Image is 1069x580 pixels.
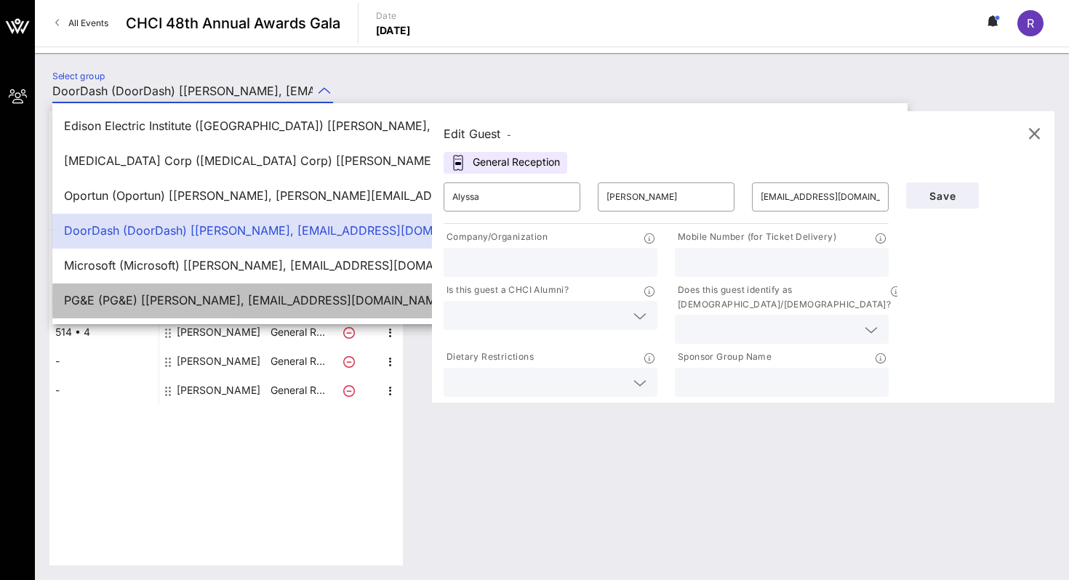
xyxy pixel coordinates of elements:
[177,347,260,376] div: Alyssa Betz
[268,376,327,405] p: General R…
[64,189,896,203] div: Oportun (Oportun) [[PERSON_NAME], [PERSON_NAME][EMAIL_ADDRESS][PERSON_NAME][DOMAIN_NAME]]; [[PERS...
[507,129,511,140] span: -
[452,185,572,209] input: First Name*
[64,259,896,273] div: Microsoft (Microsoft) [[PERSON_NAME], [EMAIL_ADDRESS][DOMAIN_NAME]]; [[PERSON_NAME], [EMAIL_ADDRE...
[177,376,260,405] div: Silvia Aldana
[675,283,891,312] p: Does this guest identify as [DEMOGRAPHIC_DATA]/[DEMOGRAPHIC_DATA]?
[49,209,159,224] span: Table, Seat
[444,124,511,144] div: Edit Guest
[444,230,548,245] p: Company/Organization
[376,9,411,23] p: Date
[49,230,159,259] div: 514 • 1
[49,347,159,376] div: -
[49,259,159,289] div: 514 • 2
[444,350,534,365] p: Dietary Restrictions
[268,347,327,376] p: General R…
[177,318,260,347] div: Kristin Sharp
[376,23,411,38] p: [DATE]
[64,154,896,168] div: [MEDICAL_DATA] Corp ([MEDICAL_DATA] Corp) [[PERSON_NAME], [PERSON_NAME][EMAIL_ADDRESS][PERSON_NAM...
[918,190,967,202] span: Save
[49,289,159,318] div: 514 • 3
[64,224,896,238] div: DoorDash (DoorDash) [[PERSON_NAME], [EMAIL_ADDRESS][DOMAIN_NAME]]; [[PERSON_NAME], [PERSON_NAME][...
[606,185,726,209] input: Last Name*
[1017,10,1044,36] div: R
[68,17,108,28] span: All Events
[444,283,569,298] p: Is this guest a CHCI Alumni?
[906,182,979,209] button: Save
[268,318,327,347] p: General R…
[47,12,117,35] a: All Events
[126,12,340,34] span: CHCI 48th Annual Awards Gala
[52,71,105,81] label: Select group
[444,152,567,174] div: General Reception
[64,119,896,133] div: Edison Electric Institute ([GEOGRAPHIC_DATA]) [[PERSON_NAME], [EMAIL_ADDRESS][DOMAIN_NAME]]; [[PE...
[49,376,159,405] div: -
[1027,16,1034,31] span: R
[64,294,896,307] div: PG&E (PG&E) [[PERSON_NAME], [EMAIL_ADDRESS][DOMAIN_NAME]]; [[PERSON_NAME], [PERSON_NAME][EMAIL_AD...
[675,230,836,245] p: Mobile Number (for Ticket Delivery)
[49,318,159,347] div: 514 • 4
[675,350,772,365] p: Sponsor Group Name
[761,185,880,209] input: Email*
